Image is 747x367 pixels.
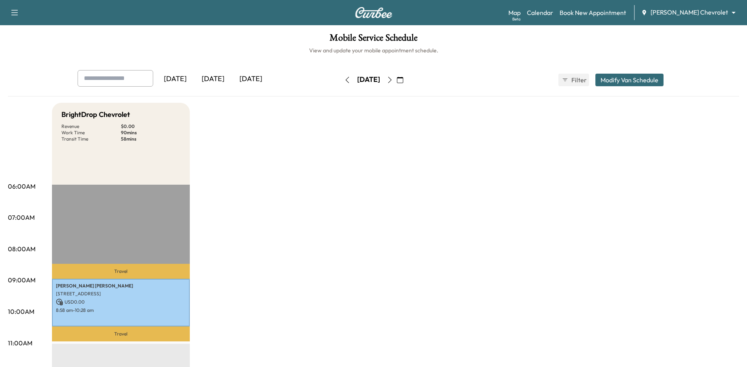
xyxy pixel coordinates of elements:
[121,130,180,136] p: 90 mins
[121,123,180,130] p: $ 0.00
[512,16,521,22] div: Beta
[355,7,393,18] img: Curbee Logo
[121,136,180,142] p: 58 mins
[56,291,186,297] p: [STREET_ADDRESS]
[8,182,35,191] p: 06:00AM
[571,75,586,85] span: Filter
[61,130,121,136] p: Work Time
[8,338,32,348] p: 11:00AM
[61,136,121,142] p: Transit Time
[61,123,121,130] p: Revenue
[8,33,739,46] h1: Mobile Service Schedule
[651,8,728,17] span: [PERSON_NAME] Chevrolet
[508,8,521,17] a: MapBeta
[232,70,270,88] div: [DATE]
[56,283,186,289] p: [PERSON_NAME] [PERSON_NAME]
[194,70,232,88] div: [DATE]
[8,244,35,254] p: 08:00AM
[56,307,186,313] p: 8:58 am - 10:28 am
[52,326,190,341] p: Travel
[595,74,664,86] button: Modify Van Schedule
[527,8,553,17] a: Calendar
[56,298,186,306] p: USD 0.00
[558,74,589,86] button: Filter
[8,275,35,285] p: 09:00AM
[8,213,35,222] p: 07:00AM
[357,75,380,85] div: [DATE]
[52,264,190,279] p: Travel
[156,70,194,88] div: [DATE]
[560,8,626,17] a: Book New Appointment
[8,307,34,316] p: 10:00AM
[61,109,130,120] h5: BrightDrop Chevrolet
[8,46,739,54] h6: View and update your mobile appointment schedule.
